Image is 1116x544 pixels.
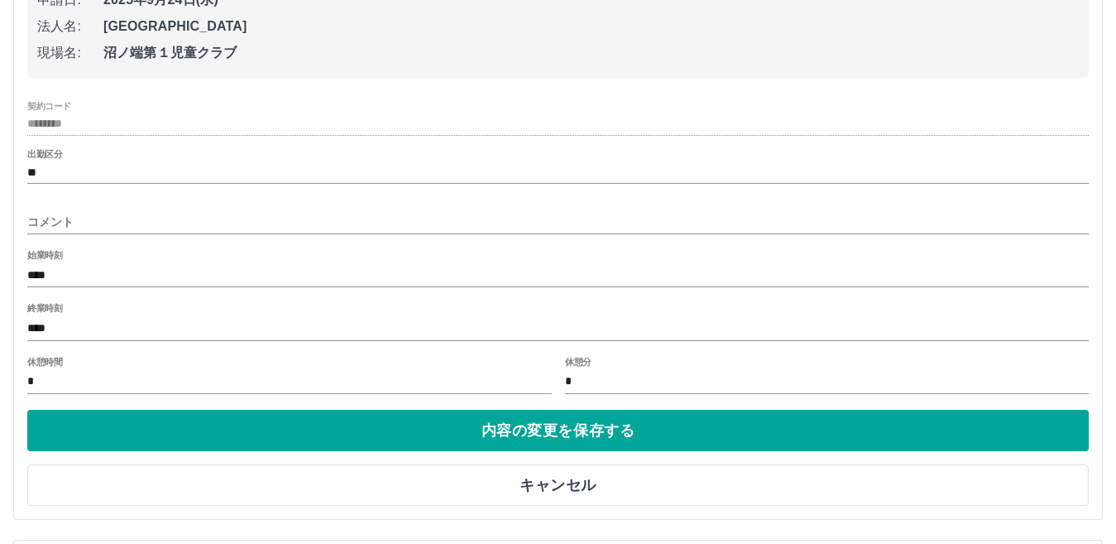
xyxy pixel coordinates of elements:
[565,355,592,368] label: 休憩分
[27,99,71,112] label: 契約コード
[103,17,1079,36] span: [GEOGRAPHIC_DATA]
[27,249,62,262] label: 始業時刻
[103,43,1079,63] span: 沼ノ端第１児童クラブ
[37,17,103,36] span: 法人名:
[27,410,1089,451] button: 内容の変更を保存する
[27,148,62,161] label: 出勤区分
[27,302,62,315] label: 終業時刻
[37,43,103,63] span: 現場名:
[27,465,1089,506] button: キャンセル
[27,355,62,368] label: 休憩時間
